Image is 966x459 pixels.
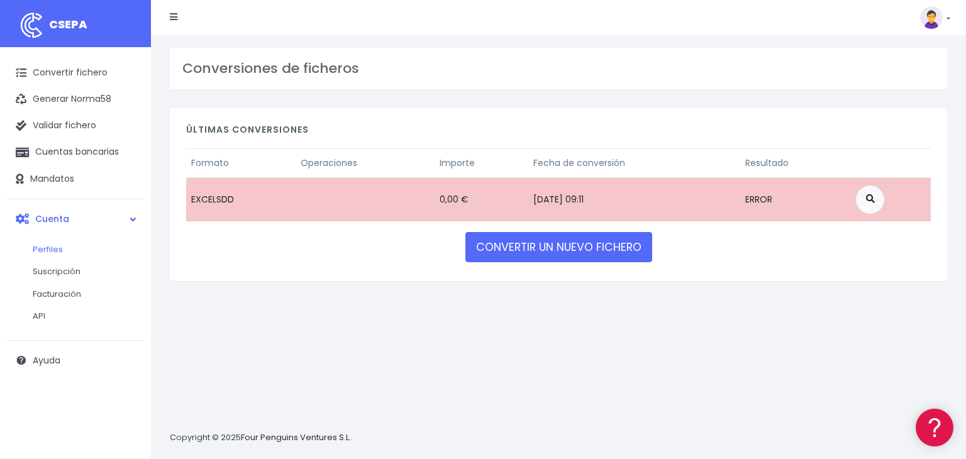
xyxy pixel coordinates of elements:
img: profile [920,6,943,29]
td: [DATE] 09:11 [528,177,740,221]
img: logo [16,9,47,41]
th: Importe [435,148,529,177]
a: Ayuda [6,347,145,373]
a: Suscripción [20,260,145,283]
a: Perfiles [20,238,145,261]
td: 0,00 € [435,177,529,221]
h3: Conversiones de ficheros [182,60,935,77]
th: Formato [186,148,296,177]
td: EXCELSDD [186,177,296,221]
th: Operaciones [296,148,434,177]
a: Generar Norma58 [6,86,145,113]
a: API [20,305,145,328]
p: Copyright © 2025 . [170,431,353,445]
a: Convertir fichero [6,60,145,86]
span: Ayuda [33,354,60,367]
a: Cuenta [6,206,145,232]
th: Fecha de conversión [528,148,740,177]
h4: Últimas conversiones [186,124,931,141]
a: Validar fichero [6,113,145,139]
th: Resultado [740,148,852,177]
a: Facturación [20,283,145,306]
span: CSEPA [49,16,87,32]
a: Four Penguins Ventures S.L. [241,431,351,443]
span: Cuenta [35,212,69,224]
a: Cuentas bancarias [6,139,145,165]
a: CONVERTIR UN NUEVO FICHERO [465,232,652,262]
a: Mandatos [6,166,145,192]
td: ERROR [740,177,852,221]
